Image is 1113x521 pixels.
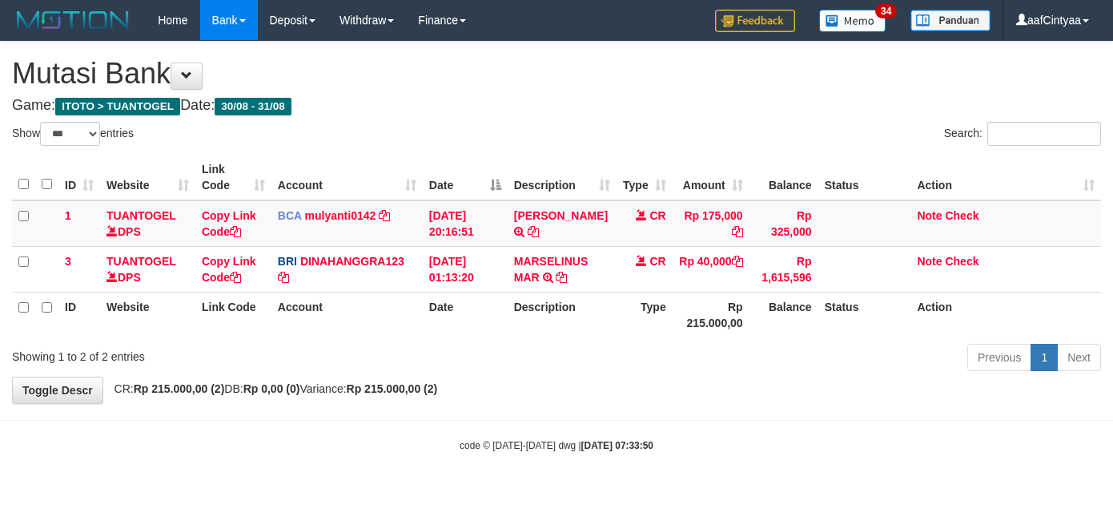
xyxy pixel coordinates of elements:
[945,209,978,222] a: Check
[617,155,673,200] th: Type: activate to sort column ascending
[917,209,942,222] a: Note
[278,271,289,284] a: Copy DINAHANGGRA123 to clipboard
[134,382,225,395] strong: Rp 215.000,00 (2)
[514,255,589,284] a: MARSELINUS MAR
[673,200,749,247] td: Rp 175,000
[271,292,423,337] th: Account
[917,255,942,268] a: Note
[202,209,256,238] a: Copy Link Code
[749,200,818,247] td: Rp 325,000
[12,122,134,146] label: Show entries
[460,440,653,451] small: code © [DATE]-[DATE] dwg |
[278,255,297,268] span: BRI
[195,292,271,337] th: Link Code
[910,292,1101,337] th: Action
[910,10,990,31] img: panduan.png
[944,122,1101,146] label: Search:
[715,10,795,32] img: Feedback.jpg
[1057,344,1101,371] a: Next
[55,98,180,115] span: ITOTO > TUANTOGEL
[100,292,195,337] th: Website
[673,246,749,292] td: Rp 40,000
[649,209,665,222] span: CR
[65,255,71,268] span: 3
[195,155,271,200] th: Link Code: activate to sort column ascending
[514,209,608,222] a: [PERSON_NAME]
[58,292,100,337] th: ID
[12,377,103,404] a: Toggle Descr
[673,292,749,337] th: Rp 215.000,00
[732,225,743,238] a: Copy Rp 175,000 to clipboard
[12,98,1101,114] h4: Game: Date:
[818,292,911,337] th: Status
[423,292,508,337] th: Date
[106,209,176,222] a: TUANTOGEL
[12,8,134,32] img: MOTION_logo.png
[40,122,100,146] select: Showentries
[12,58,1101,90] h1: Mutasi Bank
[423,200,508,247] td: [DATE] 20:16:51
[423,155,508,200] th: Date: activate to sort column descending
[818,155,911,200] th: Status
[617,292,673,337] th: Type
[749,155,818,200] th: Balance
[347,382,438,395] strong: Rp 215.000,00 (2)
[649,255,665,268] span: CR
[215,98,291,115] span: 30/08 - 31/08
[305,209,376,222] a: mulyanti0142
[243,382,300,395] strong: Rp 0,00 (0)
[875,4,897,18] span: 34
[987,122,1101,146] input: Search:
[556,271,567,284] a: Copy MARSELINUS MAR to clipboard
[749,246,818,292] td: Rp 1,615,596
[581,440,653,451] strong: [DATE] 07:33:50
[732,255,743,268] a: Copy Rp 40,000 to clipboard
[508,292,617,337] th: Description
[749,292,818,337] th: Balance
[278,209,302,222] span: BCA
[1031,344,1058,371] a: 1
[300,255,404,268] a: DINAHANGGRA123
[508,155,617,200] th: Description: activate to sort column ascending
[967,344,1031,371] a: Previous
[423,246,508,292] td: [DATE] 01:13:20
[12,342,452,365] div: Showing 1 to 2 of 2 entries
[271,155,423,200] th: Account: activate to sort column ascending
[819,10,886,32] img: Button%20Memo.svg
[945,255,978,268] a: Check
[673,155,749,200] th: Amount: activate to sort column ascending
[528,225,539,238] a: Copy JAJA JAHURI to clipboard
[106,382,438,395] span: CR: DB: Variance:
[58,155,100,200] th: ID: activate to sort column ascending
[379,209,390,222] a: Copy mulyanti0142 to clipboard
[100,246,195,292] td: DPS
[100,155,195,200] th: Website: activate to sort column ascending
[910,155,1101,200] th: Action: activate to sort column ascending
[100,200,195,247] td: DPS
[65,209,71,222] span: 1
[106,255,176,268] a: TUANTOGEL
[202,255,256,284] a: Copy Link Code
